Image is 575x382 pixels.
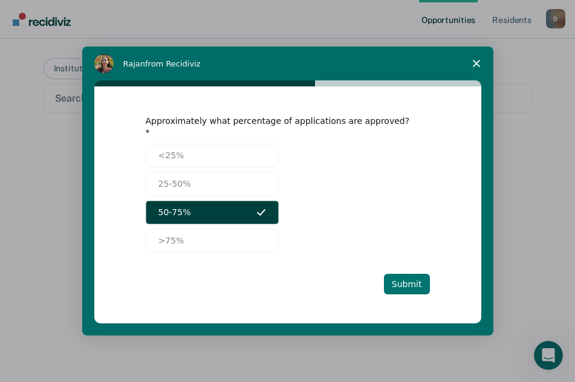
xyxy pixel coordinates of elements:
button: 50-75% [146,201,279,224]
span: Rajan [123,59,146,68]
span: >75% [158,235,184,247]
span: 50-75% [158,206,191,219]
button: 25-50% [146,172,279,196]
button: Submit [384,274,430,294]
button: <25% [146,144,279,167]
div: Approximately what percentage of applications are approved? [146,115,412,137]
span: <25% [158,149,184,162]
button: >75% [146,229,279,253]
span: Close survey [460,47,493,80]
span: 25-50% [158,178,191,190]
img: Profile image for Rajan [94,54,114,73]
span: from Recidiviz [145,59,201,68]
